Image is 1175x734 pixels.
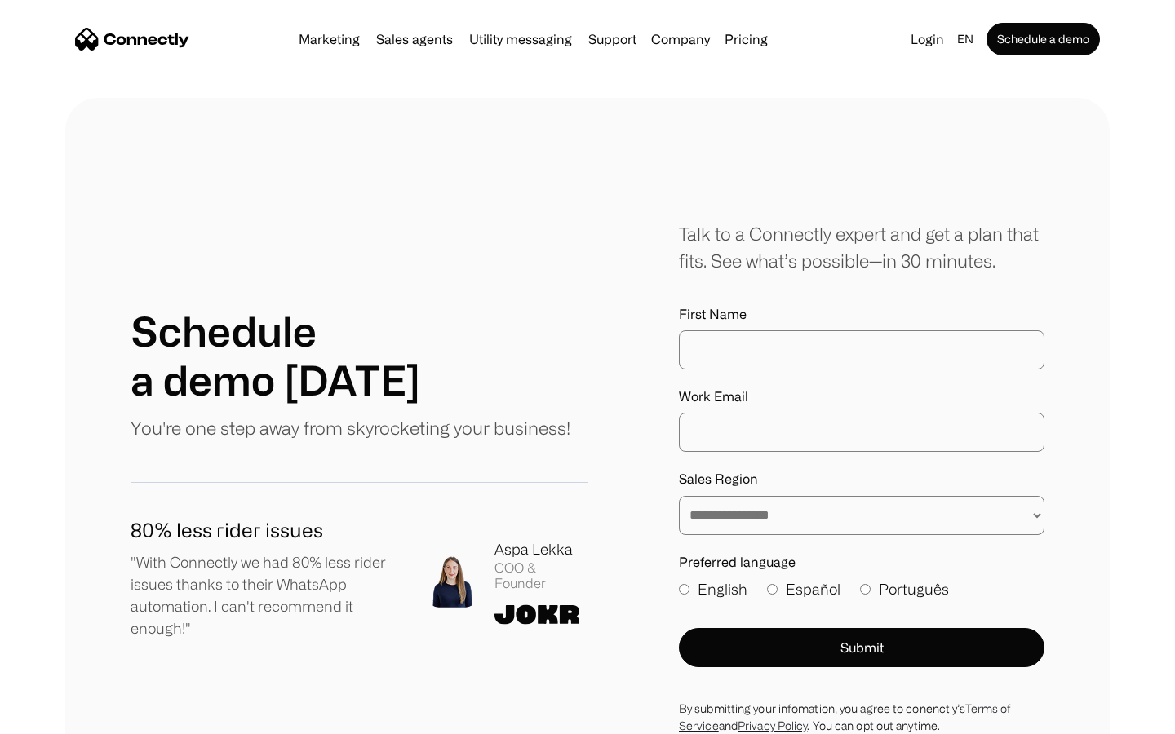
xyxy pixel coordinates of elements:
aside: Language selected: English [16,704,98,728]
a: Privacy Policy [738,719,807,732]
ul: Language list [33,705,98,728]
a: Login [904,28,951,51]
div: Talk to a Connectly expert and get a plan that fits. See what’s possible—in 30 minutes. [679,220,1044,274]
label: Work Email [679,389,1044,405]
h1: 80% less rider issues [131,515,400,545]
label: English [679,578,747,600]
p: "With Connectly we had 80% less rider issues thanks to their WhatsApp automation. I can't recomme... [131,551,400,639]
input: Português [860,584,871,595]
label: Português [860,578,949,600]
label: Sales Region [679,471,1044,487]
div: COO & Founder [494,560,587,591]
label: First Name [679,307,1044,322]
a: Utility messaging [463,33,579,46]
div: Aspa Lekka [494,538,587,560]
input: English [679,584,689,595]
input: Español [767,584,778,595]
a: Support [582,33,643,46]
a: Marketing [292,33,366,46]
a: Sales agents [370,33,459,46]
div: By submitting your infomation, you agree to conenctly’s and . You can opt out anytime. [679,700,1044,734]
div: Company [651,28,710,51]
h1: Schedule a demo [DATE] [131,307,420,405]
p: You're one step away from skyrocketing your business! [131,414,570,441]
a: Terms of Service [679,702,1011,732]
div: en [957,28,973,51]
button: Submit [679,628,1044,667]
a: Schedule a demo [987,23,1100,55]
label: Preferred language [679,555,1044,570]
a: Pricing [718,33,774,46]
label: Español [767,578,840,600]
